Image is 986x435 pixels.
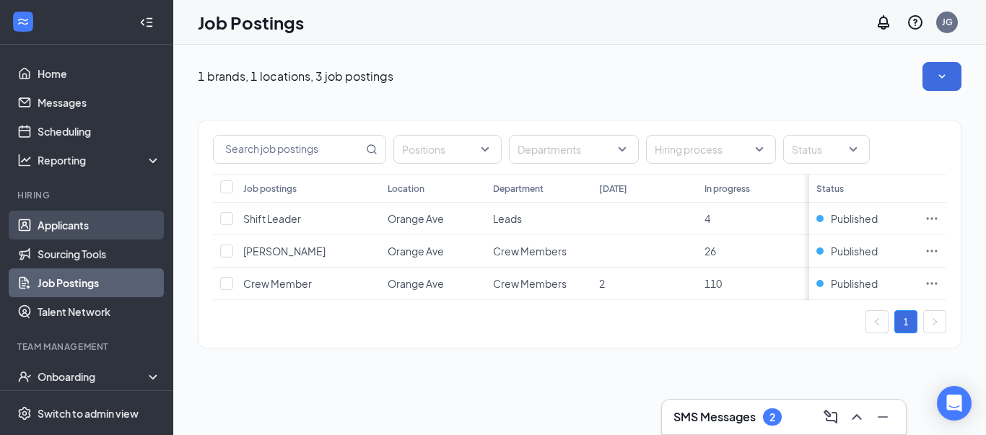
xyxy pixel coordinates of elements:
svg: Ellipses [925,276,939,291]
span: Orange Ave [388,212,444,225]
h3: SMS Messages [673,409,756,425]
svg: QuestionInfo [907,14,924,31]
td: Crew Members [486,235,591,268]
span: 110 [704,277,722,290]
button: SmallChevronDown [922,62,961,91]
svg: Minimize [874,408,891,426]
span: Crew Member [243,277,312,290]
svg: SmallChevronDown [935,69,949,84]
th: In progress [697,174,803,203]
span: 4 [704,212,710,225]
th: Status [809,174,917,203]
td: Orange Ave [380,203,486,235]
svg: UserCheck [17,369,32,384]
a: Job Postings [38,268,161,297]
div: Team Management [17,340,158,353]
span: Orange Ave [388,277,444,290]
div: Department [493,183,544,195]
svg: ChevronUp [848,408,865,426]
a: Talent Network [38,297,161,326]
div: JG [942,16,953,28]
button: ChevronUp [845,405,868,429]
div: Reporting [38,153,162,167]
th: Hired [803,174,908,203]
button: ComposeMessage [819,405,842,429]
a: 1 [895,311,917,333]
h1: Job Postings [198,10,304,35]
div: Open Intercom Messenger [937,386,972,421]
svg: Collapse [139,15,154,30]
th: [DATE] [592,174,697,203]
span: 26 [704,245,716,258]
svg: Ellipses [925,244,939,258]
span: left [873,317,881,326]
button: right [923,310,946,333]
li: 1 [894,310,917,333]
div: Location [388,183,424,195]
p: 1 brands, 1 locations, 3 job postings [198,69,393,84]
svg: Analysis [17,153,32,167]
a: Sourcing Tools [38,240,161,268]
td: Crew Members [486,268,591,300]
span: Orange Ave [388,245,444,258]
a: Applicants [38,211,161,240]
svg: Ellipses [925,211,939,226]
button: Minimize [871,405,894,429]
a: Scheduling [38,117,161,146]
span: 2 [599,277,605,290]
svg: MagnifyingGlass [366,144,378,155]
svg: WorkstreamLogo [16,14,30,29]
div: Switch to admin view [38,406,139,421]
span: Crew Members [493,245,567,258]
span: Shift Leader [243,212,301,225]
td: Orange Ave [380,235,486,268]
svg: Notifications [875,14,892,31]
svg: Settings [17,406,32,421]
button: left [865,310,889,333]
li: Next Page [923,310,946,333]
span: [PERSON_NAME] [243,245,326,258]
span: Published [831,211,878,226]
span: Leads [493,212,522,225]
svg: ComposeMessage [822,408,839,426]
div: Hiring [17,189,158,201]
span: right [930,317,939,326]
li: Previous Page [865,310,889,333]
a: Messages [38,88,161,117]
a: Home [38,59,161,88]
div: 2 [769,411,775,423]
div: Onboarding [38,369,149,384]
span: Crew Members [493,277,567,290]
div: Job postings [243,183,297,195]
span: Published [831,244,878,258]
td: Orange Ave [380,268,486,300]
span: Published [831,276,878,291]
td: Leads [486,203,591,235]
input: Search job postings [214,136,363,163]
